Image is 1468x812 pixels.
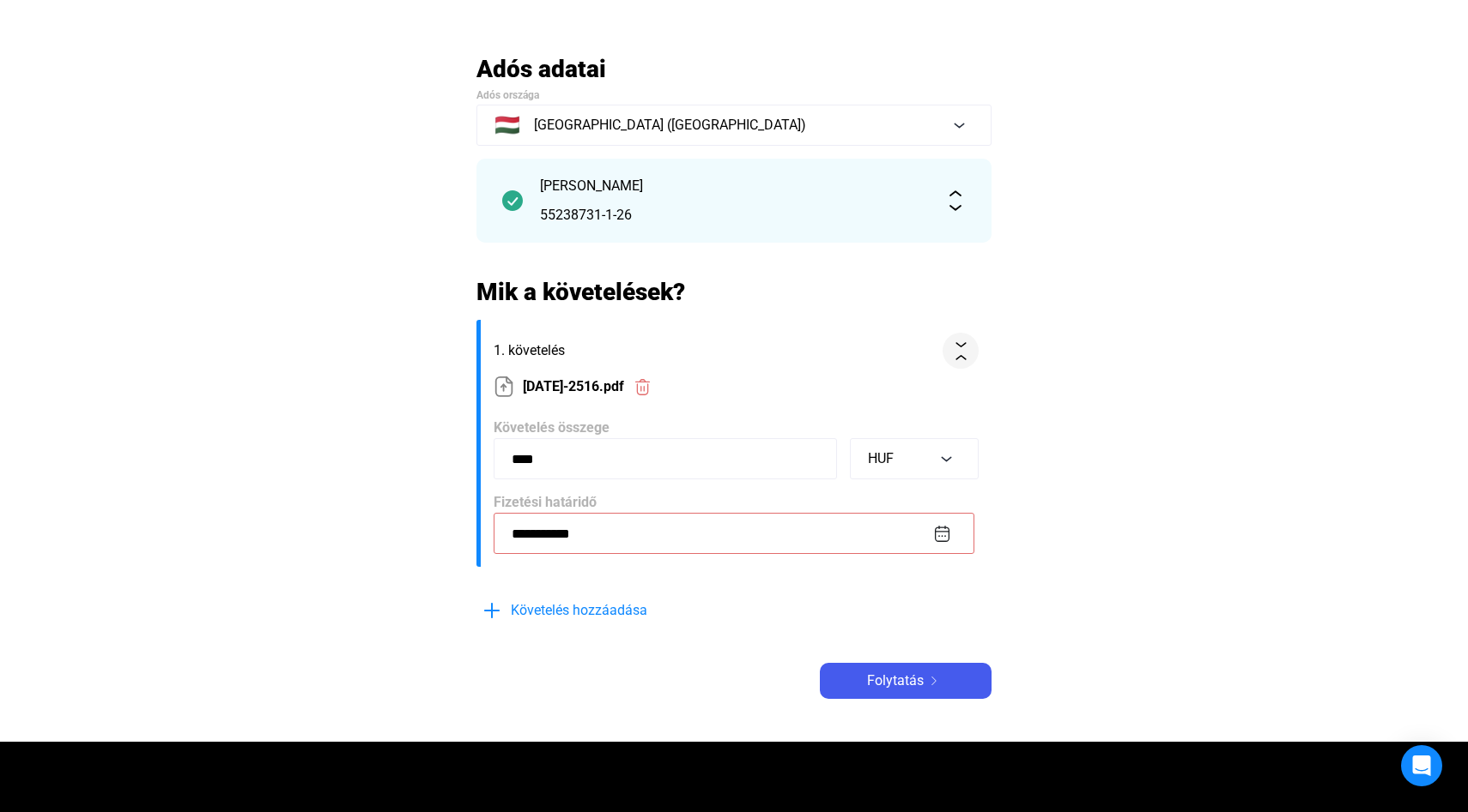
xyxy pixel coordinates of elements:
button: Folytatásarrow-right-white [820,663,992,699]
span: [GEOGRAPHIC_DATA] ([GEOGRAPHIC_DATA]) [534,115,806,135]
img: arrow-right-white [924,677,944,685]
img: calendar [933,525,951,543]
h2: Mik a követelések? [476,277,992,307]
img: plus-blue [482,600,502,621]
span: Adós országa [476,89,539,101]
button: collapse [943,333,979,369]
div: Open Intercom Messenger [1401,745,1442,786]
span: [DATE]-2516.pdf [523,376,624,397]
button: plus-blueKövetelés hozzáadása [476,592,734,629]
button: 🇭🇺[GEOGRAPHIC_DATA] ([GEOGRAPHIC_DATA]) [476,105,992,146]
img: trash-red [634,378,652,396]
button: HUF [850,438,979,479]
span: Követelés hozzáadása [511,600,647,621]
span: 🇭🇺 [494,115,520,135]
button: trash-red [624,369,660,405]
div: 55238731-1-26 [540,205,928,226]
div: [PERSON_NAME] [540,176,928,196]
span: Fizetési határidő [494,494,597,510]
span: 1. követelés [494,340,936,361]
span: Követelés összege [494,419,610,436]
h2: Adós adatai [476,54,992,84]
img: collapse [952,342,970,360]
img: expand [945,190,966,211]
img: checkmark-darker-green-circle [502,190,523,211]
img: upload-paper [494,376,514,397]
span: Folytatás [867,671,924,691]
button: calendar [931,523,953,544]
span: HUF [868,450,894,466]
